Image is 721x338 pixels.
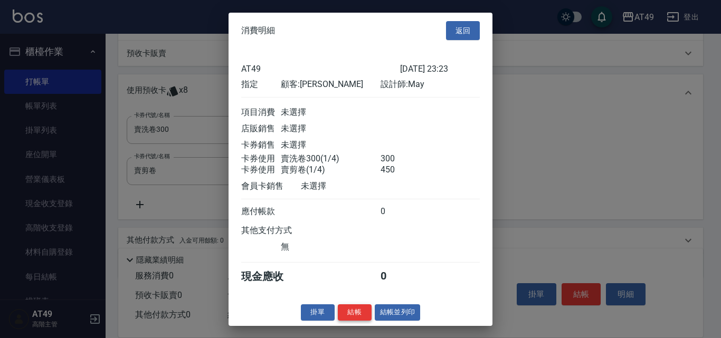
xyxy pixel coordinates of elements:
button: 返回 [446,21,480,40]
div: 店販銷售 [241,123,281,134]
div: 其他支付方式 [241,225,321,236]
div: 卡券使用 [241,165,281,176]
div: 顧客: [PERSON_NAME] [281,79,380,90]
div: 指定 [241,79,281,90]
div: 無 [281,242,380,253]
button: 結帳 [338,304,372,321]
button: 掛單 [301,304,335,321]
div: 未選擇 [301,181,400,192]
div: 現金應收 [241,269,301,284]
div: 應付帳款 [241,206,281,217]
button: 結帳並列印 [375,304,421,321]
div: 賣剪卷(1/4) [281,165,380,176]
div: 卡券銷售 [241,140,281,151]
div: 0 [381,269,420,284]
div: 未選擇 [281,123,380,134]
div: AT49 [241,64,400,74]
div: 450 [381,165,420,176]
div: 賣洗卷300(1/4) [281,153,380,165]
div: 卡券使用 [241,153,281,165]
div: 未選擇 [281,140,380,151]
div: 設計師: May [381,79,480,90]
div: [DATE] 23:23 [400,64,480,74]
div: 項目消費 [241,107,281,118]
div: 會員卡銷售 [241,181,301,192]
div: 300 [381,153,420,165]
div: 未選擇 [281,107,380,118]
div: 0 [381,206,420,217]
span: 消費明細 [241,25,275,36]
